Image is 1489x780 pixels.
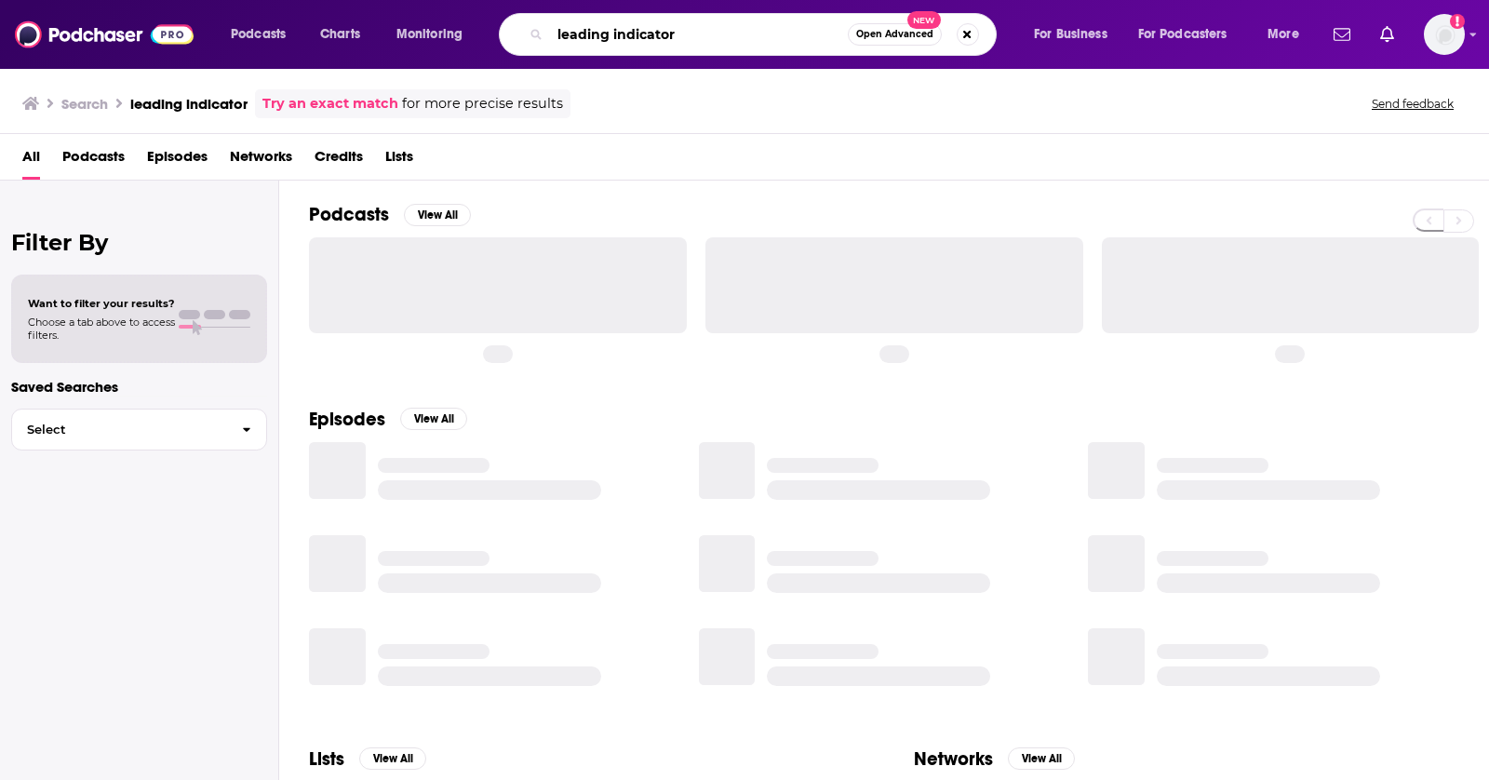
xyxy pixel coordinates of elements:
[15,17,194,52] img: Podchaser - Follow, Share and Rate Podcasts
[1326,19,1358,50] a: Show notifications dropdown
[262,93,398,114] a: Try an exact match
[1424,14,1465,55] button: Show profile menu
[309,408,385,431] h2: Episodes
[404,204,471,226] button: View All
[1424,14,1465,55] img: User Profile
[516,13,1014,56] div: Search podcasts, credits, & more...
[11,229,267,256] h2: Filter By
[400,408,467,430] button: View All
[1126,20,1254,49] button: open menu
[914,747,993,771] h2: Networks
[309,747,344,771] h2: Lists
[1366,96,1459,112] button: Send feedback
[359,747,426,770] button: View All
[308,20,371,49] a: Charts
[383,20,487,49] button: open menu
[320,21,360,47] span: Charts
[62,141,125,180] a: Podcasts
[1021,20,1131,49] button: open menu
[402,93,563,114] span: for more precise results
[309,203,389,226] h2: Podcasts
[1254,20,1322,49] button: open menu
[1424,14,1465,55] span: Logged in as jacruz
[1268,21,1299,47] span: More
[848,23,942,46] button: Open AdvancedNew
[130,95,248,113] h3: leading indicator
[309,203,471,226] a: PodcastsView All
[907,11,941,29] span: New
[231,21,286,47] span: Podcasts
[1373,19,1402,50] a: Show notifications dropdown
[22,141,40,180] a: All
[1450,14,1465,29] svg: Add a profile image
[1034,21,1107,47] span: For Business
[856,30,933,39] span: Open Advanced
[315,141,363,180] a: Credits
[11,378,267,396] p: Saved Searches
[385,141,413,180] a: Lists
[218,20,310,49] button: open menu
[914,747,1075,771] a: NetworksView All
[550,20,848,49] input: Search podcasts, credits, & more...
[12,424,227,436] span: Select
[28,297,175,310] span: Want to filter your results?
[230,141,292,180] a: Networks
[61,95,108,113] h3: Search
[11,409,267,451] button: Select
[1138,21,1227,47] span: For Podcasters
[147,141,208,180] a: Episodes
[396,21,463,47] span: Monitoring
[28,316,175,342] span: Choose a tab above to access filters.
[309,408,467,431] a: EpisodesView All
[1008,747,1075,770] button: View All
[309,747,426,771] a: ListsView All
